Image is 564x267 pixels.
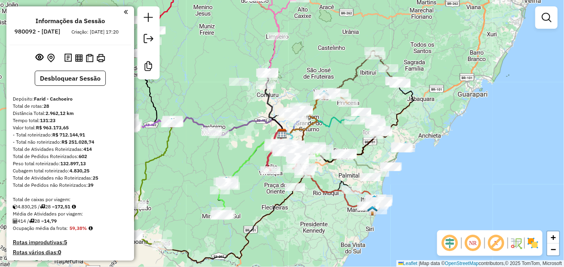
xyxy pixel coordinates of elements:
span: − [551,244,556,254]
div: Atividade não roteirizada - SUPER BOLONINI [380,163,400,171]
div: 414 / 28 = [13,218,128,225]
a: Exibir filtros [538,10,554,26]
div: Distância Total: [13,110,128,117]
span: Exibir rótulo [487,233,506,253]
strong: R$ 712.144,91 [52,132,85,138]
strong: 39 [88,182,93,188]
div: Total de Atividades Roteirizadas: [13,146,128,153]
div: Atividade não roteirizada - BAR ARAPOCA [229,78,249,86]
strong: 25 [93,175,98,181]
strong: 28 [44,103,49,109]
span: Ocultar NR [463,233,483,253]
div: Atividade não roteirizada - WISNE COSTA DE JESUS [360,173,380,181]
strong: 2.962,12 km [46,110,74,116]
button: Logs desbloquear sessão [63,52,73,64]
div: Total de rotas: [13,103,128,110]
div: - Total roteirizado: [13,131,128,138]
a: Clique aqui para minimizar o painel [124,7,128,16]
strong: 414 [83,146,92,152]
a: Leaflet [398,261,418,266]
div: Atividade não roteirizada - LEO E SU DIST [369,169,389,177]
strong: 172,51 [55,204,70,210]
div: Valor total: [13,124,128,131]
img: Marataizes [367,206,378,216]
strong: R$ 251.028,74 [61,139,94,145]
div: Atividade não roteirizada - TEXA GRILL [285,183,305,191]
i: Meta Caixas/viagem: 1,00 Diferença: 171,51 [72,204,76,209]
a: Exportar sessão [141,31,156,49]
i: Total de rotas [40,204,45,209]
img: Itapemirim [369,195,380,205]
div: Tempo total: [13,117,128,124]
div: Peso total roteirizado: [13,160,128,167]
a: Zoom out [547,243,559,255]
strong: 132.897,13 [60,160,86,166]
button: Visualizar relatório de Roteirização [73,52,84,63]
div: Total de Atividades não Roteirizadas: [13,174,128,182]
div: Total de Pedidos não Roteirizados: [13,182,128,189]
i: Total de Atividades [13,219,18,223]
img: Exibir/Ocultar setores [526,237,539,249]
div: Atividade não roteirizada - SUPERM DO POVO [127,201,147,209]
span: Ocupação média da frota: [13,225,68,231]
strong: 131:23 [40,117,55,123]
strong: 602 [79,153,87,159]
div: Total de caixas por viagem: [13,196,128,203]
strong: 0 [75,259,78,266]
img: Piuma [400,141,411,152]
div: Atividade não roteirizada - DIST MERCADO 028 [381,163,401,171]
div: Cubagem total roteirizado: [13,167,128,174]
em: Média calculada utilizando a maior ocupação (%Peso ou %Cubagem) de cada rota da sessão. Rotas cro... [89,226,93,231]
button: Centralizar mapa no depósito ou ponto de apoio [46,52,56,64]
div: - Total não roteirizado: [13,138,128,146]
img: Farid - Cachoeiro [277,129,287,139]
button: Desbloquear Sessão [35,71,106,86]
div: Map data © contributors,© 2025 TomTom, Microsoft [396,260,564,267]
div: Média de Atividades por viagem: [13,210,128,218]
h6: 980092 - [DATE] [15,28,61,35]
a: Nova sessão e pesquisa [141,10,156,28]
button: Imprimir Rotas [95,52,107,64]
img: Vargem Alta [319,90,329,100]
button: Visualizar Romaneio [84,52,95,64]
a: Zoom in [547,231,559,243]
div: Atividade não roteirizada - DECKS BAR E RESTAURA [382,162,402,170]
div: Total de Pedidos Roteirizados: [13,153,128,160]
img: Castelo [263,67,273,78]
img: Fluxo de ruas [510,237,522,249]
img: Ibitirama [129,48,140,58]
button: Exibir sessão original [34,51,46,64]
h4: Rotas vários dias: [13,249,128,256]
span: + [551,232,556,242]
span: Ocultar deslocamento [440,233,459,253]
h4: Rotas improdutivas: [13,239,128,246]
div: Atividade não roteirizada - MERCEARIA BRUCUTU LT [380,162,400,170]
img: Alegre [166,118,177,128]
span: | [419,261,420,266]
strong: 5 [64,239,67,246]
h4: Clientes Priorizados NR: [13,259,128,266]
strong: 14,79 [44,218,57,224]
strong: Farid - Cachoeiro [34,96,73,102]
div: 4.830,25 / 28 = [13,203,128,210]
img: Muqui [221,176,232,187]
strong: 59,38% [69,225,87,231]
a: Criar modelo [141,58,156,76]
strong: R$ 963.173,65 [36,125,69,131]
a: OpenStreetMap [445,261,479,266]
h4: Informações da Sessão [36,17,105,25]
div: Depósito: [13,95,128,103]
strong: 4.830,25 [69,168,89,174]
div: Criação: [DATE] 17:20 [69,28,122,36]
strong: 0 [58,249,61,256]
i: Cubagem total roteirizado [13,204,18,209]
i: Total de rotas [29,219,34,223]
